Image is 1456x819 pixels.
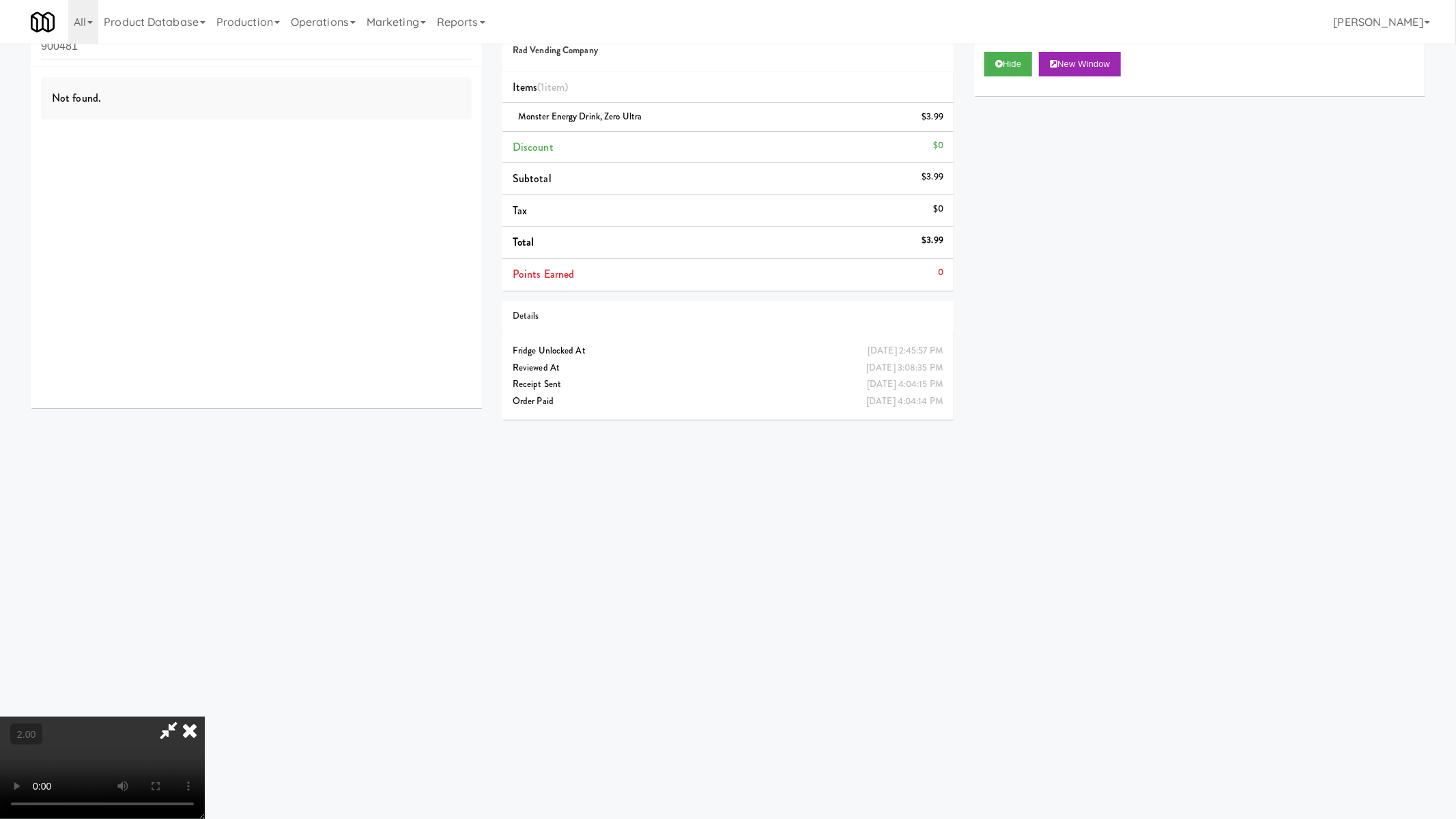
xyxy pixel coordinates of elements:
span: Items [513,79,568,95]
div: $0 [933,137,943,154]
span: Not found. [52,90,101,106]
div: Details [513,308,943,325]
button: Hide [984,52,1032,76]
div: Order Paid [513,393,943,410]
div: $3.99 [922,109,944,126]
span: Tax [513,203,527,218]
span: Discount [513,139,554,155]
div: 0 [938,264,943,281]
span: (1 ) [538,79,569,95]
div: [DATE] 2:45:57 PM [868,343,943,360]
div: Reviewed At [513,360,943,377]
button: New Window [1039,52,1121,76]
div: Fridge Unlocked At [513,343,943,360]
div: $3.99 [922,232,944,249]
span: Total [513,234,534,250]
h5: Rad Vending Company [513,46,943,56]
span: Subtotal [513,171,552,186]
div: Receipt Sent [513,376,943,393]
span: Monster Energy Drink, Zero Ultra [518,110,642,123]
input: Search vision orders [41,34,472,59]
div: [DATE] 4:04:14 PM [866,393,943,410]
div: $0 [933,201,943,218]
div: [DATE] 4:04:15 PM [867,376,943,393]
ng-pluralize: item [545,79,565,95]
img: Micromart [31,10,55,34]
span: Points Earned [513,266,574,282]
div: $3.99 [922,169,944,186]
div: [DATE] 3:08:35 PM [866,360,943,377]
